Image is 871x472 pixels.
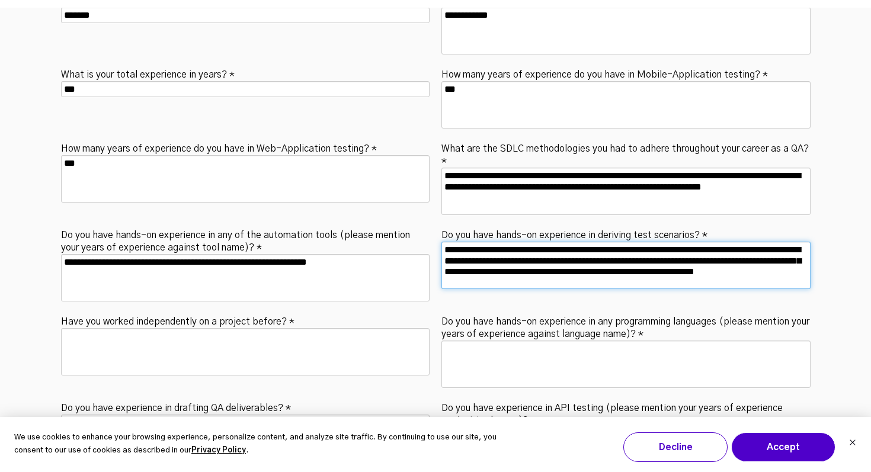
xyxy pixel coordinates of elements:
[731,432,835,462] button: Accept
[441,399,811,427] label: Do you have experience in API testing (please mention your years of experience against tool name)? *
[623,432,728,462] button: Decline
[61,226,430,254] label: Do you have hands-on experience in any of the automation tools (please mention your years of expe...
[61,66,235,81] label: What is your total experience in years? *
[441,140,811,168] label: What are the SDLC methodologies you had to adhere throughout your career as a QA? *
[14,431,508,458] p: We use cookies to enhance your browsing experience, personalize content, and analyze site traffic...
[61,140,377,155] label: How many years of experience do you have in Web-Application testing? *
[441,313,811,341] label: Do you have hands-on experience in any programming languages (please mention your years of experi...
[441,66,768,81] label: How many years of experience do you have in Mobile-Application testing? *
[61,399,291,415] label: Do you have experience in drafting QA deliverables? *
[849,438,856,450] button: Dismiss cookie banner
[191,444,246,458] a: Privacy Policy
[61,313,294,328] label: Have you worked independently on a project before? *
[441,226,707,242] label: Do you have hands-on experience in deriving test scenarios? *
